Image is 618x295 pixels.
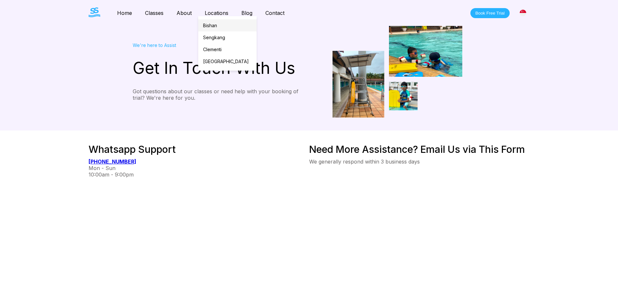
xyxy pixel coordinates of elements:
div: Got questions about our classes or need help with your booking of trial? We're here for you. [133,88,309,101]
a: Locations [198,10,235,16]
button: Book Free Trial [470,8,509,18]
a: Home [111,10,139,16]
div: Need More Assistance? Email Us via This Form [309,143,530,155]
div: [GEOGRAPHIC_DATA] [516,6,530,20]
a: Classes [139,10,170,16]
div: Get In Touch With Us [133,58,309,78]
div: We generally respond within 3 business days [309,158,530,165]
div: 10:00am - 9:00pm [89,171,309,178]
a: [PHONE_NUMBER] [89,158,136,165]
a: About [170,10,198,16]
div: We're here to Assist [133,42,309,48]
img: The Swim Starter Logo [89,7,100,17]
a: Contact [259,10,291,16]
a: Clementi [198,43,257,55]
img: Singapore [520,10,526,16]
div: Whatsapp Support [89,143,309,155]
a: [GEOGRAPHIC_DATA] [198,55,257,67]
a: Blog [235,10,259,16]
div: Mon - Sun [89,165,309,171]
a: Sengkang [198,31,257,43]
img: Swimming Classes [333,26,462,118]
a: Bishan [198,19,257,31]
